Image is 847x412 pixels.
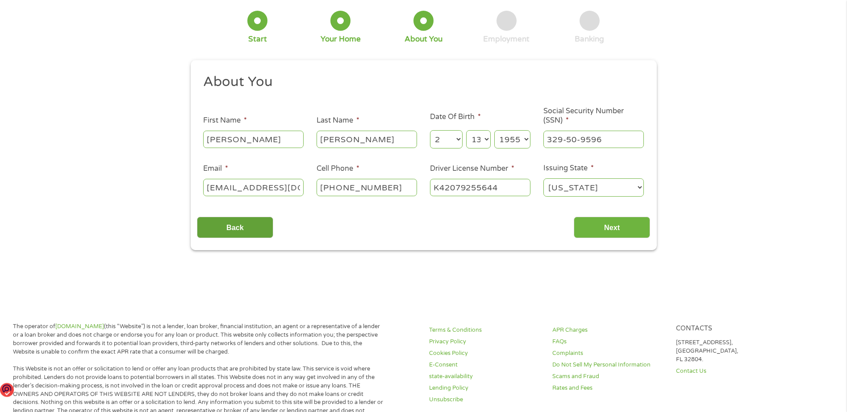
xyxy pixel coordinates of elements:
a: Contact Us [676,367,789,375]
a: Do Not Sell My Personal Information [552,361,665,369]
a: [DOMAIN_NAME] [55,323,104,330]
label: Date Of Birth [430,112,481,122]
input: Smith [317,131,417,148]
a: Scams and Fraud [552,372,665,381]
a: Terms & Conditions [429,326,542,334]
input: 078-05-1120 [543,131,644,148]
label: First Name [203,116,247,125]
div: Employment [483,34,530,44]
h4: Contacts [676,325,789,333]
label: Cell Phone [317,164,359,173]
a: state-availability [429,372,542,381]
input: Next [574,217,650,239]
a: Privacy Policy [429,338,542,346]
label: Issuing State [543,164,594,173]
label: Social Security Number (SSN) [543,107,644,125]
input: John [203,131,304,148]
input: Back [197,217,273,239]
div: Start [248,34,267,44]
div: Banking [575,34,604,44]
h2: About You [203,73,637,91]
input: john@gmail.com [203,179,304,196]
input: (541) 754-3010 [317,179,417,196]
label: Email [203,164,228,173]
p: [STREET_ADDRESS], [GEOGRAPHIC_DATA], FL 32804. [676,338,789,364]
a: Lending Policy [429,384,542,392]
a: FAQs [552,338,665,346]
a: E-Consent [429,361,542,369]
p: The operator of (this “Website”) is not a lender, loan broker, financial institution, an agent or... [13,322,384,356]
a: Complaints [552,349,665,358]
a: APR Charges [552,326,665,334]
div: Your Home [321,34,361,44]
a: Rates and Fees [552,384,665,392]
a: Unsubscribe [429,396,542,404]
a: Cookies Policy [429,349,542,358]
label: Last Name [317,116,359,125]
div: About You [405,34,442,44]
label: Driver License Number [430,164,514,173]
